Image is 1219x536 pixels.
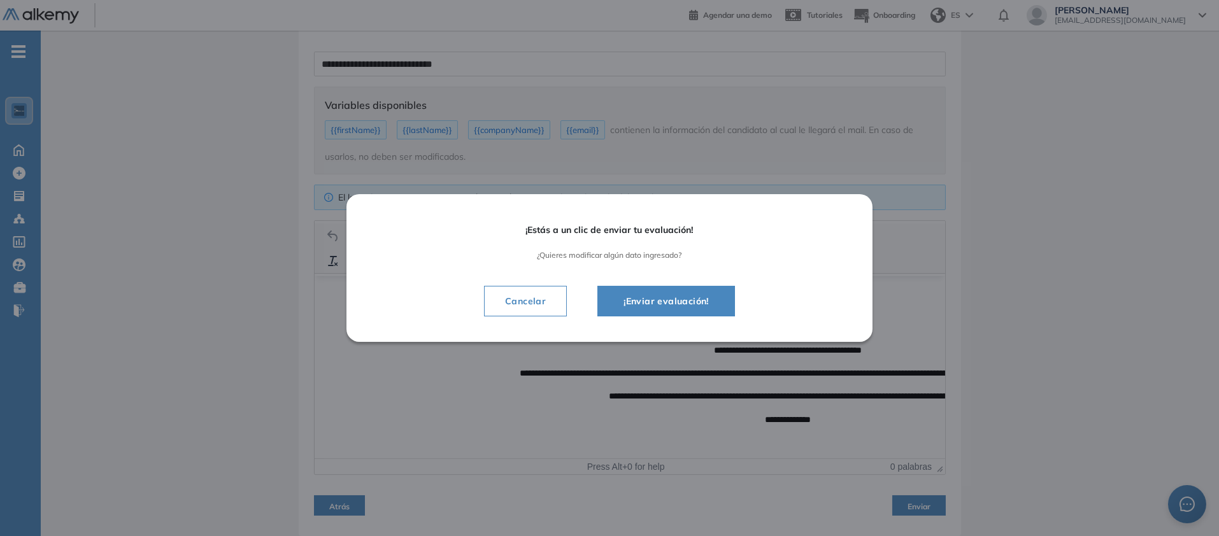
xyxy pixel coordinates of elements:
span: ¡Estás a un clic de enviar tu evaluación! [382,225,837,236]
button: ¡Enviar evaluación! [597,286,735,316]
span: ¡Enviar evaluación! [613,293,719,309]
span: ¿Quieres modificar algún dato ingresado? [382,251,837,260]
body: Área de texto enriquecido. Pulse ALT-0 para abrir la ayuda. [6,11,624,150]
button: Cancelar [484,286,567,316]
span: Cancelar [495,293,556,309]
